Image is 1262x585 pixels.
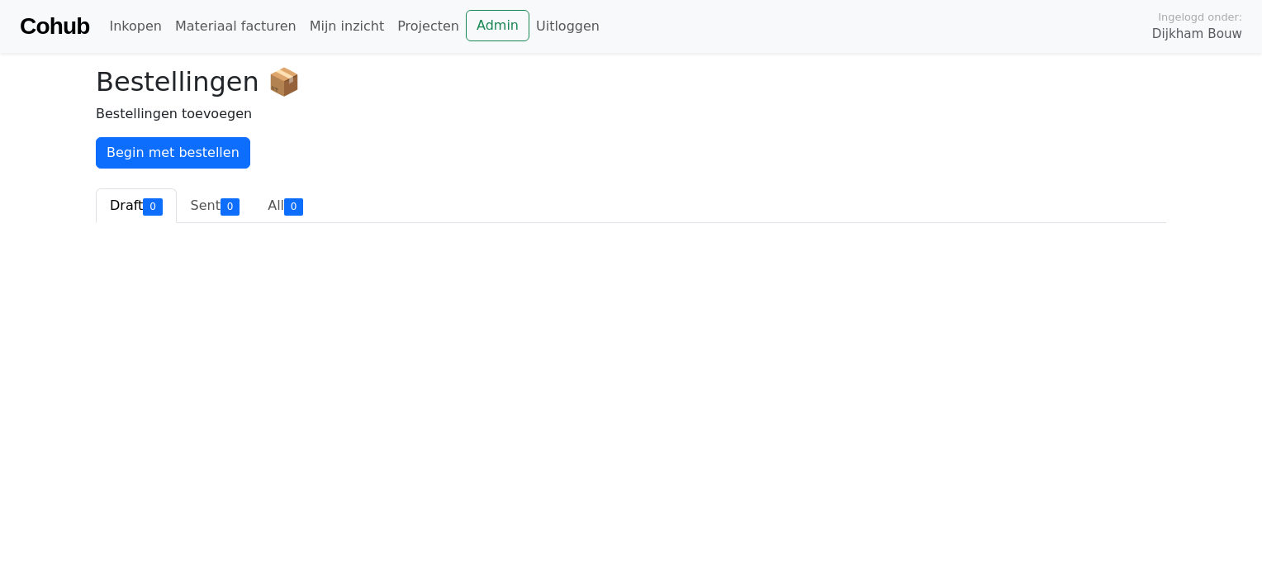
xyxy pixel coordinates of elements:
[20,7,89,46] a: Cohub
[254,188,317,223] a: All0
[96,137,250,169] a: Begin met bestellen
[1158,9,1242,25] span: Ingelogd onder:
[96,66,1166,97] h2: Bestellingen 📦
[466,10,529,41] a: Admin
[529,10,606,43] a: Uitloggen
[168,10,303,43] a: Materiaal facturen
[96,188,177,223] a: Draft0
[96,104,1166,124] p: Bestellingen toevoegen
[1152,25,1242,44] span: Dijkham Bouw
[303,10,391,43] a: Mijn inzicht
[177,188,254,223] a: Sent0
[221,198,240,215] div: 0
[284,198,303,215] div: 0
[391,10,466,43] a: Projecten
[143,198,162,215] div: 0
[102,10,168,43] a: Inkopen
